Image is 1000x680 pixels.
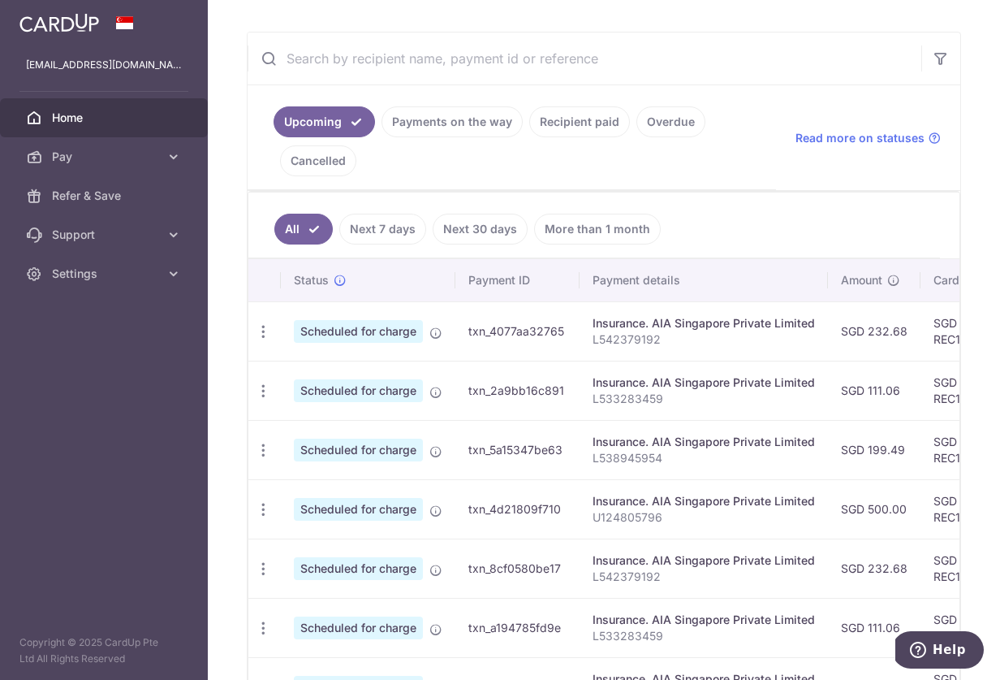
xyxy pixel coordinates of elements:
span: CardUp fee [933,272,995,288]
a: Upcoming [274,106,375,137]
div: Insurance. AIA Singapore Private Limited [593,552,815,569]
span: Read more on statuses [795,130,925,146]
div: Insurance. AIA Singapore Private Limited [593,493,815,509]
a: More than 1 month [534,214,661,245]
td: txn_4d21809f710 [455,479,580,539]
p: U124805796 [593,509,815,526]
span: Scheduled for charge [294,439,423,461]
td: txn_a194785fd9e [455,598,580,657]
p: [EMAIL_ADDRESS][DOMAIN_NAME] [26,57,182,73]
td: txn_5a15347be63 [455,420,580,479]
div: Insurance. AIA Singapore Private Limited [593,315,815,331]
th: Payment ID [455,259,580,301]
th: Payment details [580,259,828,301]
span: Support [52,227,159,243]
p: L542379192 [593,331,815,348]
img: CardUp [19,13,99,32]
span: Home [52,110,159,126]
a: Cancelled [280,145,356,176]
iframe: Opens a widget where you can find more information [895,631,984,672]
td: SGD 111.06 [828,598,920,657]
span: Scheduled for charge [294,320,423,343]
div: Insurance. AIA Singapore Private Limited [593,612,815,628]
span: Scheduled for charge [294,617,423,639]
a: Read more on statuses [795,130,941,146]
a: Next 30 days [433,214,528,245]
div: Insurance. AIA Singapore Private Limited [593,375,815,391]
p: L533283459 [593,628,815,644]
p: L538945954 [593,450,815,466]
span: Pay [52,149,159,165]
a: Next 7 days [339,214,426,245]
a: Recipient paid [529,106,630,137]
span: Scheduled for charge [294,498,423,521]
span: Amount [841,272,882,288]
span: Refer & Save [52,188,159,204]
div: Insurance. AIA Singapore Private Limited [593,434,815,450]
span: Status [294,272,329,288]
td: SGD 232.68 [828,301,920,361]
td: SGD 232.68 [828,539,920,598]
span: Scheduled for charge [294,557,423,580]
p: L533283459 [593,391,815,407]
td: txn_4077aa32765 [455,301,580,361]
a: All [274,214,333,245]
span: Scheduled for charge [294,379,423,402]
input: Search by recipient name, payment id or reference [248,32,921,84]
td: SGD 500.00 [828,479,920,539]
p: L542379192 [593,569,815,585]
td: txn_2a9bb16c891 [455,361,580,420]
a: Overdue [636,106,705,137]
span: Settings [52,266,159,282]
td: SGD 111.06 [828,361,920,420]
td: SGD 199.49 [828,420,920,479]
td: txn_8cf0580be17 [455,539,580,598]
a: Payments on the way [381,106,523,137]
